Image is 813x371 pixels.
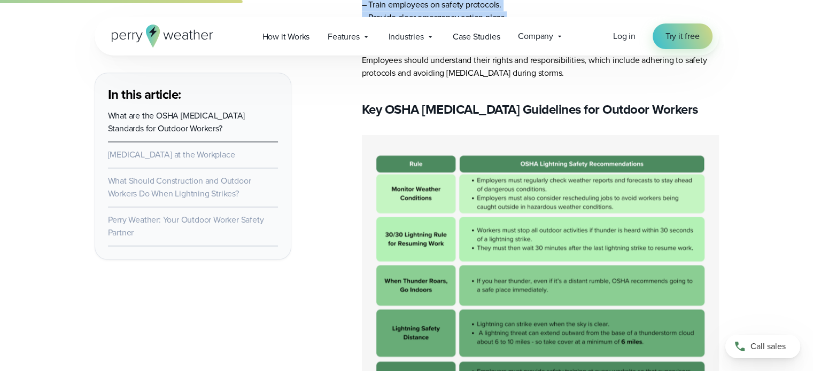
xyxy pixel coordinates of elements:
[108,148,235,161] a: [MEDICAL_DATA] at the Workplace
[108,86,278,103] h3: In this article:
[665,30,700,43] span: Try it free
[518,30,553,43] span: Company
[389,30,424,43] span: Industries
[362,41,719,80] p: Employees should understand their rights and responsibilities, which include adhering to safety p...
[108,175,251,200] a: What Should Construction and Outdoor Workers Do When Lightning Strikes?
[444,26,509,48] a: Case Studies
[108,109,245,135] a: What are the OSHA [MEDICAL_DATA] Standards for Outdoor Workers?
[362,100,698,119] strong: Key OSHA [MEDICAL_DATA] Guidelines for Outdoor Workers
[613,30,636,43] a: Log in
[362,11,719,24] li: – Provide clear emergency action plans.
[453,30,500,43] span: Case Studies
[750,340,786,353] span: Call sales
[328,30,359,43] span: Features
[613,30,636,42] span: Log in
[253,26,319,48] a: How it Works
[262,30,310,43] span: How it Works
[653,23,713,49] a: Try it free
[725,335,800,358] a: Call sales
[108,214,264,239] a: Perry Weather: Your Outdoor Worker Safety Partner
